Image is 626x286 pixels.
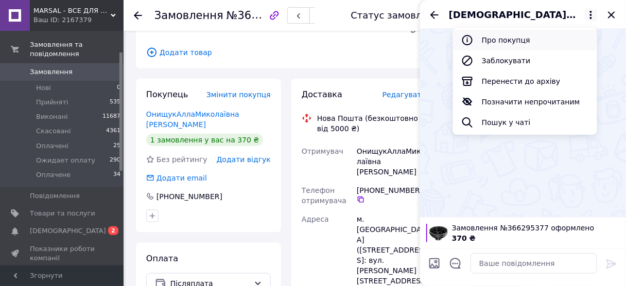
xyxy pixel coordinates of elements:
span: Змінити покупця [206,91,271,99]
button: Назад [428,9,441,21]
span: 4361 [106,127,120,136]
span: Оплачене [36,170,71,180]
button: Закрити [605,9,618,21]
button: Перенести до архіву [453,71,597,92]
span: Прийняті [36,98,68,107]
span: Замовлення та повідомлення [30,40,124,59]
span: Товари та послуги [30,209,95,218]
button: [DEMOGRAPHIC_DATA][PERSON_NAME] [449,8,597,22]
img: 6284229810_w100_h100_diffuzor-dlya-fenov.jpg [429,224,448,242]
span: Замовлення [30,67,73,77]
span: 34 [113,170,120,180]
div: Додати email [145,173,208,183]
span: Нові [36,83,51,93]
span: №366295377 [227,9,300,22]
a: ОнищукАллаМиколаївна [PERSON_NAME] [146,110,239,129]
span: Без рейтингу [156,155,207,164]
span: Додати товар [146,47,426,58]
span: Телефон отримувача [302,186,346,205]
span: 535 [110,98,120,107]
span: [DEMOGRAPHIC_DATA] [30,226,106,236]
div: Додати email [155,173,208,183]
span: Показники роботи компанії [30,244,95,263]
span: Скасовані [36,127,71,136]
span: 25 [113,141,120,151]
span: Оплачені [36,141,68,151]
span: Додати відгук [217,155,271,164]
span: 11687 [102,112,120,121]
div: [PHONE_NUMBER] [155,191,223,202]
span: Замовлення №366295377 оформлено [452,223,620,233]
div: Повернутися назад [134,10,142,21]
button: Про покупця [453,30,597,50]
span: 290 [110,156,120,165]
div: Нова Пошта (безкоштовно від 5000 ₴) [315,113,429,134]
div: Статус замовлення [351,10,446,21]
span: Покупець [146,90,188,99]
span: Замовлення [154,9,223,22]
span: Повідомлення [30,191,80,201]
div: 1 замовлення у вас на 370 ₴ [146,134,263,146]
span: 0 [117,83,120,93]
span: Адреса [302,215,329,223]
button: Позначити непрочитаним [453,92,597,112]
button: Пошук у чаті [453,112,597,133]
span: 370 ₴ [452,234,476,242]
button: Заблокувати [453,50,597,71]
span: Отримувач [302,147,343,155]
span: [DEMOGRAPHIC_DATA][PERSON_NAME] [449,8,577,22]
span: MARSAL - ВСЕ ДЛЯ САЛОНІВ КРАСИ [33,6,111,15]
span: Редагувати [382,91,426,99]
span: Ожидает оплату [36,156,95,165]
div: [PHONE_NUMBER] [357,185,426,204]
button: Відкрити шаблони відповідей [449,257,462,270]
div: ОнищукАллаМиколаївна [PERSON_NAME] [355,142,428,181]
span: Доставка [302,90,342,99]
span: Виконані [36,112,68,121]
span: 2 [108,226,118,235]
div: Ваш ID: 2167379 [33,15,124,25]
span: Оплата [146,254,178,263]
